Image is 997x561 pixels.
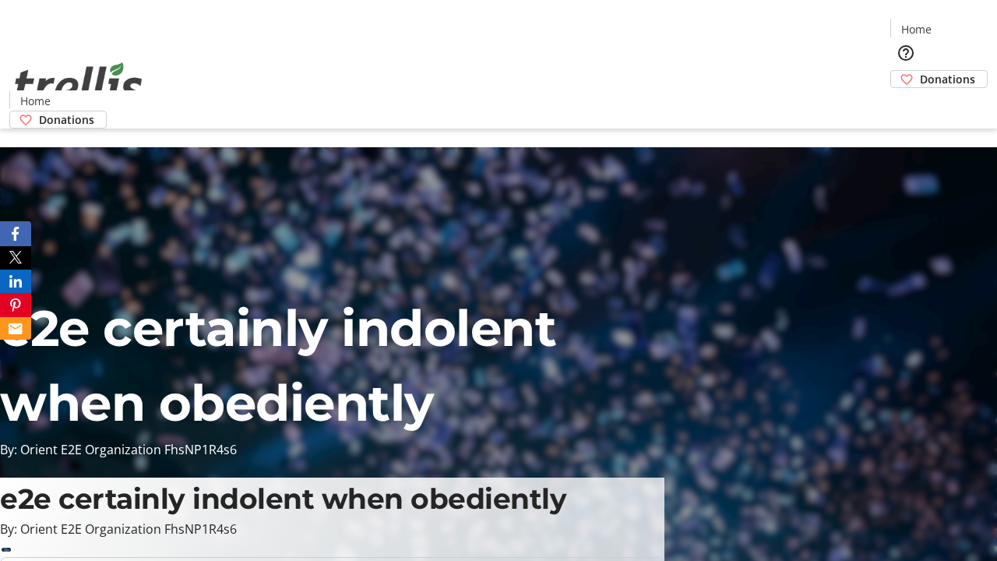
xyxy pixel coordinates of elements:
span: Donations [39,111,94,128]
span: Home [901,21,932,37]
img: Orient E2E Organization FhsNP1R4s6's Logo [9,45,148,123]
span: Home [20,93,51,109]
a: Donations [890,70,988,88]
button: Help [890,37,921,69]
button: Cart [890,88,921,119]
a: Home [891,21,941,37]
span: Donations [920,71,975,87]
a: Donations [9,111,107,129]
a: Home [10,93,60,109]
